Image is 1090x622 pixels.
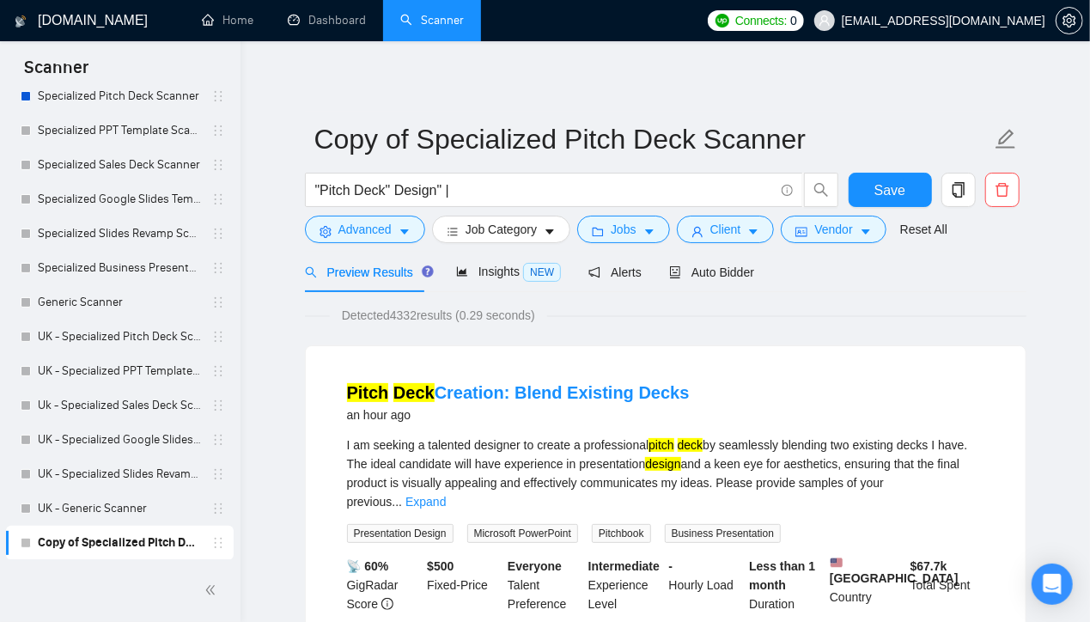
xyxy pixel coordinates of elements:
[347,383,389,402] mark: Pitch
[467,524,578,543] span: Microsoft PowerPoint
[211,467,225,481] span: holder
[874,180,905,201] span: Save
[577,216,670,243] button: folderJobscaret-down
[432,216,570,243] button: barsJob Categorycaret-down
[211,330,225,344] span: holder
[611,220,636,239] span: Jobs
[819,15,831,27] span: user
[288,13,366,27] a: dashboardDashboard
[38,182,201,216] a: Specialized Google Slides Template Scanner
[649,438,674,452] mark: pitch
[735,11,787,30] span: Connects:
[347,524,454,543] span: Presentation Design
[804,173,838,207] button: search
[344,557,424,613] div: GigRadar Score
[1056,7,1083,34] button: setting
[643,225,655,238] span: caret-down
[38,320,201,354] a: UK - Specialized Pitch Deck Scanner
[910,559,947,573] b: $ 67.7k
[38,113,201,148] a: Specialized PPT Template Scanner
[38,285,201,320] a: Generic Scanner
[38,457,201,491] a: UK - Specialized Slides Revamp Scanner
[826,557,907,613] div: Country
[204,582,222,599] span: double-left
[38,526,201,560] a: Copy of Specialized Pitch Deck Scanner
[15,8,27,35] img: logo
[508,559,562,573] b: Everyone
[314,118,991,161] input: Scanner name...
[447,225,459,238] span: bars
[830,557,959,585] b: [GEOGRAPHIC_DATA]
[211,89,225,103] span: holder
[211,261,225,275] span: holder
[592,225,604,238] span: folder
[942,182,975,198] span: copy
[305,265,429,279] span: Preview Results
[38,79,201,113] a: Specialized Pitch Deck Scanner
[678,438,703,452] mark: deck
[795,225,807,238] span: idcard
[315,180,774,201] input: Search Freelance Jobs...
[347,383,690,402] a: Pitch DeckCreation: Blend Existing Decks
[10,55,102,91] span: Scanner
[38,354,201,388] a: UK - Specialized PPT Template Scanner
[456,265,561,278] span: Insights
[831,557,843,569] img: 🇺🇸
[392,495,402,509] span: ...
[400,13,464,27] a: searchScanner
[211,399,225,412] span: holder
[211,433,225,447] span: holder
[1057,14,1082,27] span: setting
[6,39,234,560] li: My Scanners
[211,364,225,378] span: holder
[202,13,253,27] a: homeHome
[347,559,389,573] b: 📡 60%
[466,220,537,239] span: Job Category
[338,220,392,239] span: Advanced
[393,383,435,402] mark: Deck
[749,559,815,592] b: Less than 1 month
[1032,564,1073,605] div: Open Intercom Messenger
[588,266,600,278] span: notification
[347,436,984,511] div: I am seeking a talented designer to create a professional by seamlessly blending two existing dec...
[211,124,225,137] span: holder
[747,225,759,238] span: caret-down
[781,216,886,243] button: idcardVendorcaret-down
[523,263,561,282] span: NEW
[38,251,201,285] a: Specialized Business Presentation
[849,173,932,207] button: Save
[666,557,746,613] div: Hourly Load
[456,265,468,277] span: area-chart
[986,182,1019,198] span: delete
[716,14,729,27] img: upwork-logo.png
[544,225,556,238] span: caret-down
[814,220,852,239] span: Vendor
[38,423,201,457] a: UK - Specialized Google Slides Template Scanner
[746,557,826,613] div: Duration
[399,225,411,238] span: caret-down
[985,173,1020,207] button: delete
[504,557,585,613] div: Talent Preference
[305,266,317,278] span: search
[805,182,837,198] span: search
[38,491,201,526] a: UK - Generic Scanner
[305,216,425,243] button: settingAdvancedcaret-down
[907,557,988,613] div: Total Spent
[860,225,872,238] span: caret-down
[588,265,642,279] span: Alerts
[645,457,680,471] mark: design
[669,559,673,573] b: -
[669,265,754,279] span: Auto Bidder
[669,266,681,278] span: robot
[1056,14,1083,27] a: setting
[38,216,201,251] a: Specialized Slides Revamp Scanner
[677,216,775,243] button: userClientcaret-down
[900,220,947,239] a: Reset All
[691,225,703,238] span: user
[588,559,660,573] b: Intermediate
[423,557,504,613] div: Fixed-Price
[592,524,651,543] span: Pitchbook
[995,128,1017,150] span: edit
[427,559,454,573] b: $ 500
[405,495,446,509] a: Expand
